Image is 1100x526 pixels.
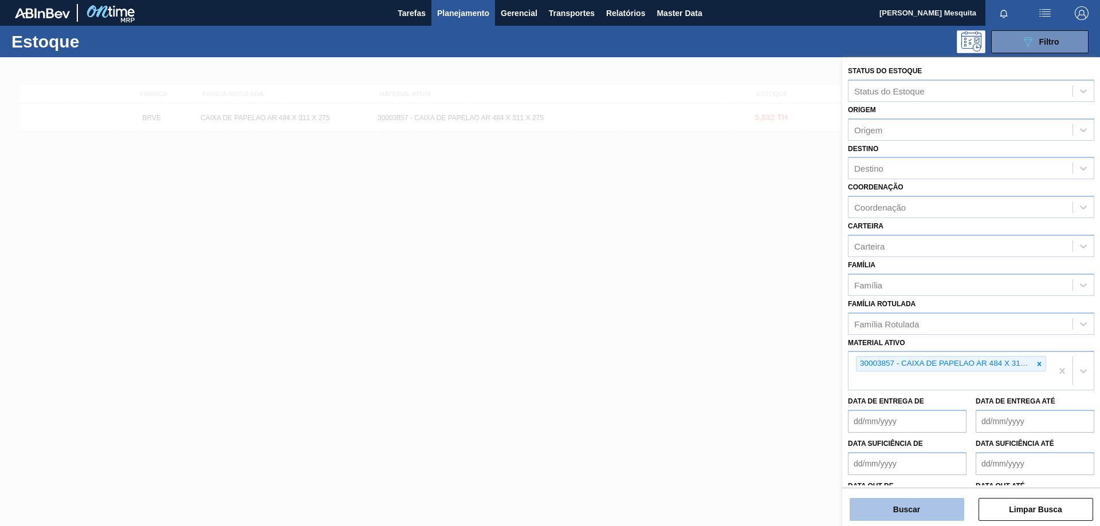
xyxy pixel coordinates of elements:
[854,280,882,290] div: Família
[985,5,1022,21] button: Notificações
[976,452,1094,475] input: dd/mm/yyyy
[854,86,925,96] div: Status do Estoque
[857,357,1033,371] div: 30003857 - CAIXA DE PAPELAO AR 484 X 311 X 275
[437,6,489,20] span: Planejamento
[848,222,883,230] label: Carteira
[848,440,923,448] label: Data suficiência de
[848,106,876,114] label: Origem
[854,125,882,135] div: Origem
[848,183,903,191] label: Coordenação
[854,203,906,212] div: Coordenação
[848,145,878,153] label: Destino
[848,300,916,308] label: Família Rotulada
[657,6,702,20] span: Master Data
[854,164,883,173] div: Destino
[976,440,1054,448] label: Data suficiência até
[976,397,1055,405] label: Data de Entrega até
[606,6,645,20] span: Relatórios
[1075,6,1089,20] img: Logout
[848,339,905,347] label: Material ativo
[848,410,967,433] input: dd/mm/yyyy
[549,6,595,20] span: Transportes
[848,67,922,75] label: Status do Estoque
[398,6,426,20] span: Tarefas
[854,241,885,251] div: Carteira
[11,35,183,48] h1: Estoque
[976,482,1025,490] label: Data out até
[848,482,894,490] label: Data out de
[991,30,1089,53] button: Filtro
[848,452,967,475] input: dd/mm/yyyy
[15,8,70,18] img: TNhmsLtSVTkK8tSr43FrP2fwEKptu5GPRR3wAAAABJRU5ErkJggg==
[848,261,875,269] label: Família
[1039,37,1059,46] span: Filtro
[976,410,1094,433] input: dd/mm/yyyy
[501,6,537,20] span: Gerencial
[854,319,919,329] div: Família Rotulada
[848,397,924,405] label: Data de Entrega de
[957,30,985,53] div: Pogramando: nenhum usuário selecionado
[1038,6,1052,20] img: userActions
